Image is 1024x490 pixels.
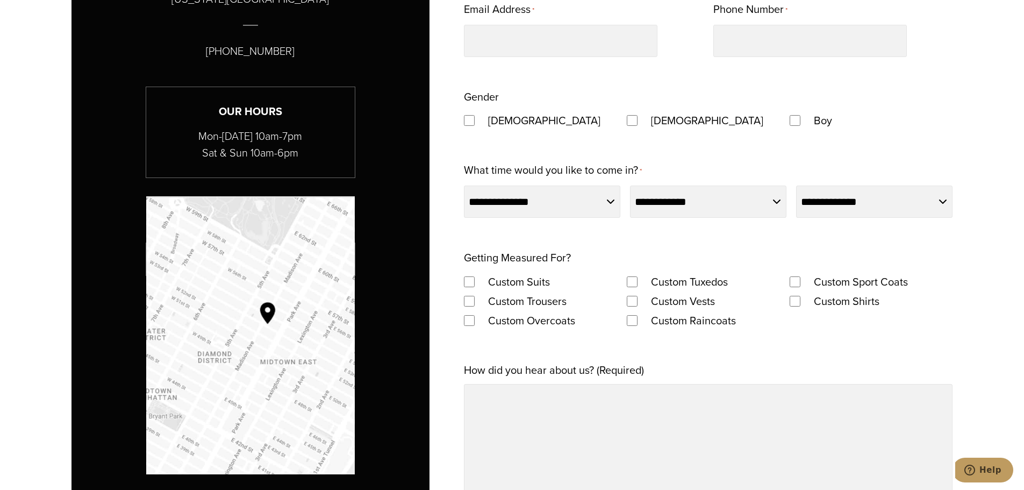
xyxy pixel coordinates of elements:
p: [PHONE_NUMBER] [206,42,295,60]
label: Custom Overcoats [477,311,586,330]
label: Custom Vests [640,292,726,311]
label: Custom Shirts [803,292,890,311]
label: Custom Tuxedos [640,272,739,292]
a: Map to Alan David Custom [146,196,355,474]
legend: Gender [464,87,499,106]
img: Google map with pin showing Alan David location at Madison Avenue & 53rd Street NY [146,196,355,474]
label: What time would you like to come in? [464,160,642,181]
label: Custom Trousers [477,292,577,311]
label: [DEMOGRAPHIC_DATA] [640,111,774,130]
label: [DEMOGRAPHIC_DATA] [477,111,611,130]
label: Custom Suits [477,272,561,292]
label: Boy [803,111,843,130]
label: Custom Sport Coats [803,272,919,292]
legend: Getting Measured For? [464,248,571,267]
label: How did you hear about us? (Required) [464,360,644,380]
iframe: Opens a widget where you can chat to one of our agents [955,458,1013,485]
p: Mon-[DATE] 10am-7pm Sat & Sun 10am-6pm [146,128,355,161]
h3: Our Hours [146,103,355,120]
label: Custom Raincoats [640,311,747,330]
